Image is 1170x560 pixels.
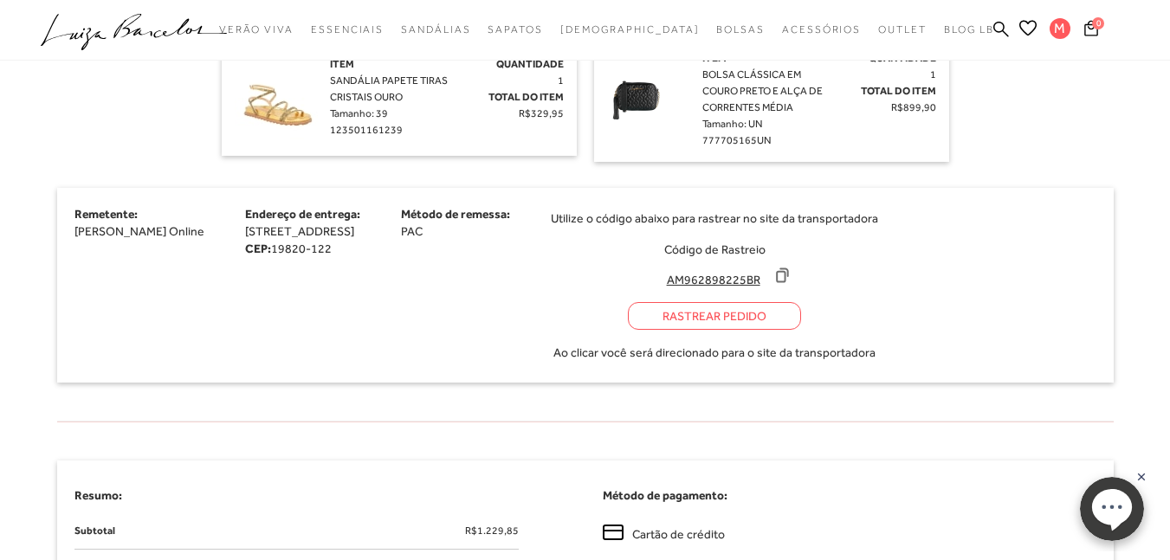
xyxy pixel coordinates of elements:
span: [STREET_ADDRESS] [245,224,354,238]
span: Essenciais [311,23,384,35]
span: BOLSA CLÁSSICA EM COURO PRETO E ALÇA DE CORRENTES MÉDIA [702,68,823,113]
span: BLOG LB [944,23,994,35]
span: Item [702,52,727,64]
span: M [1050,18,1070,39]
span: Utilize o código abaixo para rastrear no site da transportadora [551,209,878,227]
span: R$1.229,85 [465,522,519,540]
span: R$329,95 [519,107,564,119]
span: Sandálias [401,23,470,35]
a: categoryNavScreenReaderText [716,14,765,46]
span: Quantidade [496,58,564,70]
span: Cartão de crédito [632,525,725,544]
a: categoryNavScreenReaderText [401,14,470,46]
span: Tamanho: UN [702,118,762,130]
span: Total do Item [861,85,936,97]
a: categoryNavScreenReaderText [878,14,927,46]
span: Total do Item [488,91,564,103]
img: SANDÁLIA PAPETE TIRAS CRISTAIS OURO [235,56,321,143]
span: Endereço de entrega: [245,207,360,221]
span: R$899,90 [891,101,936,113]
span: Remetente: [74,207,138,221]
span: 19820-122 [271,241,332,255]
span: Outlet [878,23,927,35]
span: Verão Viva [219,23,294,35]
span: SANDÁLIA PAPETE TIRAS CRISTAIS OURO [330,74,448,103]
h4: Método de pagamento: [603,486,1096,505]
span: Quantidade [869,52,936,64]
span: 0 [1092,17,1104,29]
a: categoryNavScreenReaderText [488,14,542,46]
span: Subtotal [74,522,115,540]
button: 0 [1079,19,1103,42]
a: Rastrear Pedido [628,302,801,330]
span: [PERSON_NAME] Online [74,224,204,238]
span: Bolsas [716,23,765,35]
a: noSubCategoriesText [560,14,700,46]
span: Sapatos [488,23,542,35]
a: categoryNavScreenReaderText [782,14,861,46]
img: BOLSA CLÁSSICA EM COURO PRETO E ALÇA DE CORRENTES MÉDIA [607,50,665,137]
span: 123501161239 [330,124,403,136]
span: Acessórios [782,23,861,35]
strong: CEP: [245,241,271,255]
a: categoryNavScreenReaderText [311,14,384,46]
a: categoryNavScreenReaderText [219,14,294,46]
span: Item [330,58,354,70]
button: M [1042,17,1079,44]
span: Código de Rastreio [664,242,766,256]
span: 1 [930,68,936,80]
span: Ao clicar você será direcionado para o site da transportadora [553,344,876,361]
h4: Resumo: [74,486,568,505]
span: PAC [401,224,423,238]
a: BLOG LB [944,14,994,46]
span: 1 [558,74,564,87]
span: [DEMOGRAPHIC_DATA] [560,23,700,35]
span: Método de remessa: [401,207,510,221]
span: 777705165UN [702,134,771,146]
span: Tamanho: 39 [330,107,388,119]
